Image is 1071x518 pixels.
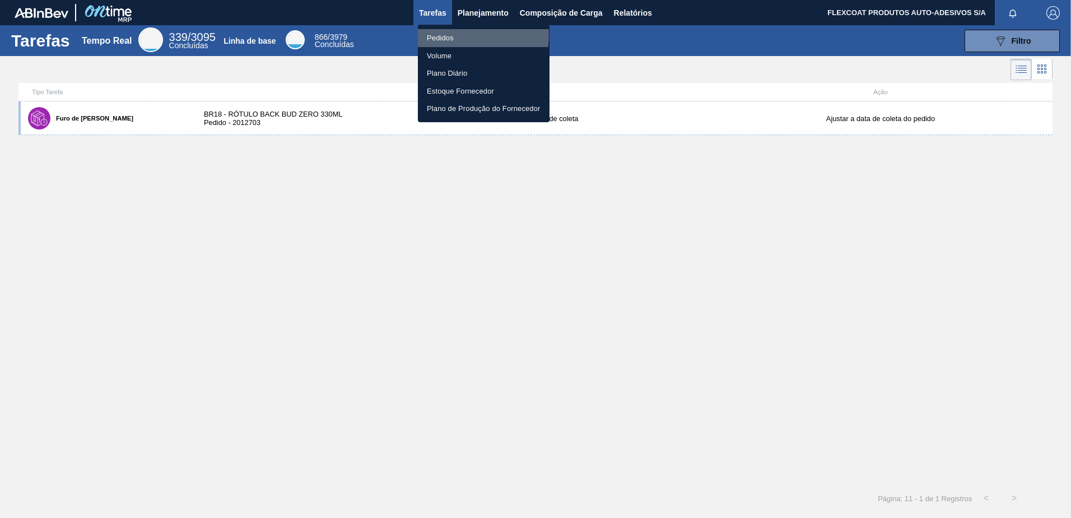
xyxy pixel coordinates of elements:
[418,64,550,82] a: Plano Diário
[418,47,550,65] a: Volume
[418,100,550,118] a: Plano de Produção do Fornecedor
[418,82,550,100] a: Estoque Fornecedor
[418,29,550,47] a: Pedidos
